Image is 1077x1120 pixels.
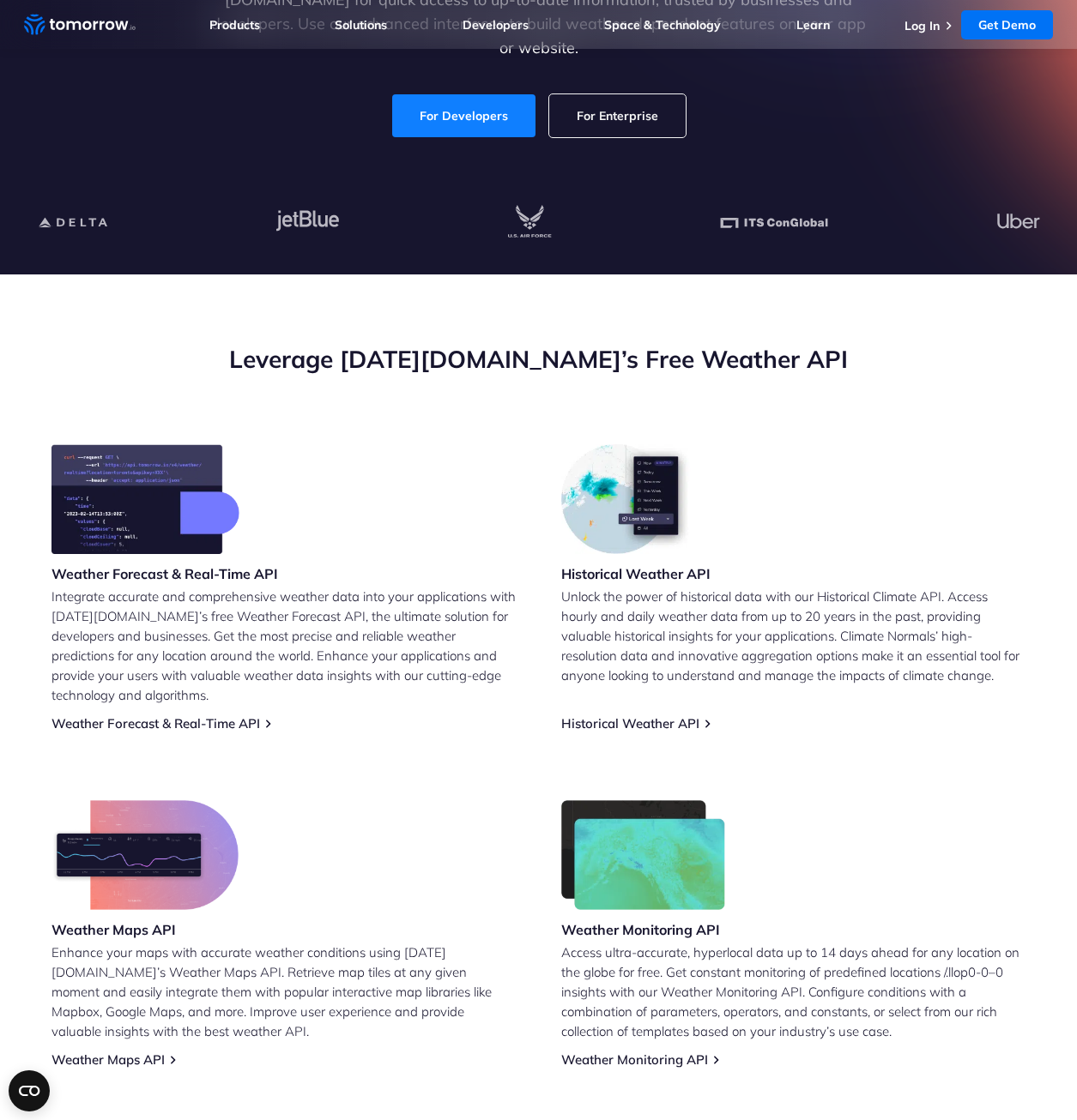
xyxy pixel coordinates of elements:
a: Space & Technology [604,17,721,33]
p: Access ultra-accurate, hyperlocal data up to 14 days ahead for any location on the globe for free... [561,942,1026,1041]
a: Weather Forecast & Real-Time API [51,715,260,732]
a: Weather Monitoring API [561,1051,708,1068]
a: Weather Maps API [51,1051,165,1068]
a: Learn [796,17,830,33]
a: Get Demo [961,10,1053,39]
h3: Weather Monitoring API [561,920,726,939]
p: Enhance your maps with accurate weather conditions using [DATE][DOMAIN_NAME]’s Weather Maps API. ... [51,942,517,1041]
a: For Developers [392,94,535,137]
a: Products [209,17,260,33]
a: Home link [24,12,136,38]
a: Log In [905,18,940,33]
a: Solutions [335,17,387,33]
a: Developers [463,17,529,33]
p: Unlock the power of historical data with our Historical Climate API. Access hourly and daily weat... [561,587,1026,685]
a: For Enterprise [549,94,686,137]
p: Integrate accurate and comprehensive weather data into your applications with [DATE][DOMAIN_NAME]... [51,587,517,705]
h3: Historical Weather API [561,564,711,583]
h2: Leverage [DATE][DOMAIN_NAME]’s Free Weather API [51,343,1026,376]
button: Open CMP widget [9,1070,50,1111]
h3: Weather Forecast & Real-Time API [51,564,278,583]
h3: Weather Maps API [51,920,239,939]
a: Historical Weather API [561,715,699,732]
